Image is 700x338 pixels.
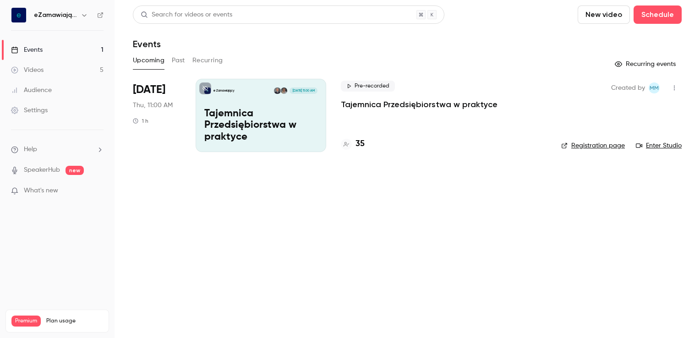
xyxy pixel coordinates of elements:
[213,88,235,93] p: eZamawiający
[133,117,148,125] div: 1 h
[11,316,41,327] span: Premium
[66,166,84,175] span: new
[24,145,37,154] span: Help
[634,5,682,24] button: Schedule
[11,45,43,55] div: Events
[11,106,48,115] div: Settings
[290,87,317,94] span: [DATE] 11:00 AM
[133,82,165,97] span: [DATE]
[281,87,287,94] img: Anna Serpina-Forkasiewicz
[11,145,104,154] li: help-dropdown-opener
[93,187,104,195] iframe: Noticeable Trigger
[11,65,44,75] div: Videos
[196,79,326,152] a: Tajemnica Przedsiębiorstwa w praktyceeZamawiającyAnna Serpina-ForkasiewiczBartosz Skowroński[DATE...
[341,81,395,92] span: Pre-recorded
[141,10,232,20] div: Search for videos or events
[636,141,682,150] a: Enter Studio
[649,82,660,93] span: Marketplanet Marketing
[355,138,365,150] h4: 35
[192,53,223,68] button: Recurring
[133,101,173,110] span: Thu, 11:00 AM
[561,141,625,150] a: Registration page
[24,165,60,175] a: SpeakerHub
[611,82,645,93] span: Created by
[133,53,164,68] button: Upcoming
[650,82,659,93] span: MM
[24,186,58,196] span: What's new
[204,108,317,143] p: Tajemnica Przedsiębiorstwa w praktyce
[274,87,280,94] img: Bartosz Skowroński
[172,53,185,68] button: Past
[341,138,365,150] a: 35
[133,38,161,49] h1: Events
[46,317,103,325] span: Plan usage
[34,11,77,20] h6: eZamawiający
[11,8,26,22] img: eZamawiający
[611,57,682,71] button: Recurring events
[11,86,52,95] div: Audience
[341,99,498,110] a: Tajemnica Przedsiębiorstwa w praktyce
[578,5,630,24] button: New video
[133,79,181,152] div: Sep 18 Thu, 11:00 AM (Europe/Warsaw)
